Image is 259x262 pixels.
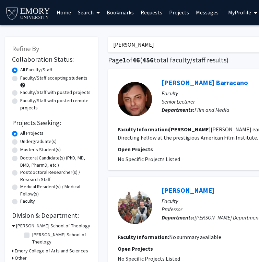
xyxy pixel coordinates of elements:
[103,0,137,24] a: Bookmarks
[12,55,91,63] h2: Collaboration Status:
[20,130,44,137] label: All Projects
[20,89,91,96] label: Faculty/Staff with posted projects
[32,231,89,246] label: [PERSON_NAME] School of Theology
[15,247,88,254] h3: Emory College of Arts and Sciences
[169,126,211,133] b: [PERSON_NAME]
[192,0,222,24] a: Messages
[166,0,192,24] a: Projects
[169,234,221,240] fg-read-more: No summary available
[53,0,74,24] a: Home
[15,254,27,262] h3: Other
[20,74,87,82] label: Faculty/Staff accepting students
[162,186,214,194] a: [PERSON_NAME]
[20,66,52,73] label: All Faculty/Staff
[118,255,180,262] span: No Specific Projects Listed
[20,154,91,169] label: Doctoral Candidate(s) (PhD, MD, DMD, PharmD, etc.)
[16,222,90,229] h3: [PERSON_NAME] School of Theology
[5,5,51,21] img: Emory University Logo
[74,0,103,24] a: Search
[20,146,61,153] label: Master's Student(s)
[20,198,35,205] label: Faculty
[142,56,154,64] span: 456
[20,169,91,183] label: Postdoctoral Researcher(s) / Research Staff
[20,183,91,198] label: Medical Resident(s) / Medical Fellow(s)
[5,231,29,257] iframe: Chat
[137,0,166,24] a: Requests
[12,119,91,127] h2: Projects Seeking:
[12,44,39,53] span: Refine By
[20,97,91,111] label: Faculty/Staff with posted remote projects
[132,56,140,64] span: 46
[118,156,180,163] span: No Specific Projects Listed
[228,9,251,16] span: My Profile
[118,126,169,133] b: Faculty Information:
[122,56,126,64] span: 1
[162,78,248,87] a: [PERSON_NAME] Barracano
[162,214,195,221] b: Departments:
[118,234,169,240] b: Faculty Information:
[20,138,57,145] label: Undergraduate(s)
[162,106,195,113] b: Departments:
[12,211,91,219] h2: Division & Department:
[195,106,229,113] span: Film and Media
